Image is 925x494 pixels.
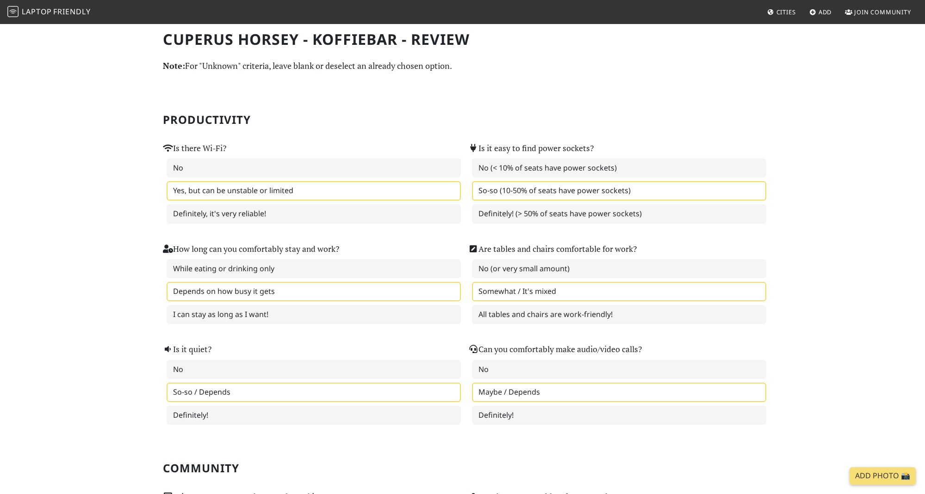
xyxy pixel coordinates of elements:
[764,4,800,20] a: Cities
[7,6,19,17] img: LaptopFriendly
[472,282,766,301] label: Somewhat / It's mixed
[167,204,461,224] label: Definitely, it's very reliable!
[167,360,461,379] label: No
[163,142,226,155] label: Is there Wi-Fi?
[468,142,594,155] label: Is it easy to find power sockets?
[472,383,766,402] label: Maybe / Depends
[472,406,766,425] label: Definitely!
[167,259,461,279] label: While eating or drinking only
[841,4,915,20] a: Join Community
[163,113,763,127] h2: Productivity
[776,8,796,16] span: Cities
[472,159,766,178] label: No (< 10% of seats have power sockets)
[163,343,211,356] label: Is it quiet?
[167,305,461,324] label: I can stay as long as I want!
[163,462,763,475] h2: Community
[7,4,91,20] a: LaptopFriendly LaptopFriendly
[472,305,766,324] label: All tables and chairs are work-friendly!
[163,60,185,71] strong: Note:
[167,383,461,402] label: So-so / Depends
[472,360,766,379] label: No
[53,6,90,17] span: Friendly
[163,59,763,73] p: For "Unknown" criteria, leave blank or deselect an already chosen option.
[167,159,461,178] label: No
[167,282,461,301] label: Depends on how busy it gets
[472,204,766,224] label: Definitely! (> 50% of seats have power sockets)
[472,259,766,279] label: No (or very small amount)
[163,30,763,48] h1: Cuperus Horsey - Koffiebar - Review
[472,181,766,201] label: So-so (10-50% of seats have power sockets)
[167,406,461,425] label: Definitely!
[22,6,52,17] span: Laptop
[819,8,832,16] span: Add
[167,181,461,201] label: Yes, but can be unstable or limited
[850,467,916,485] a: Add Photo 📸
[468,243,637,256] label: Are tables and chairs comfortable for work?
[468,343,642,356] label: Can you comfortably make audio/video calls?
[854,8,911,16] span: Join Community
[806,4,836,20] a: Add
[163,243,339,256] label: How long can you comfortably stay and work?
